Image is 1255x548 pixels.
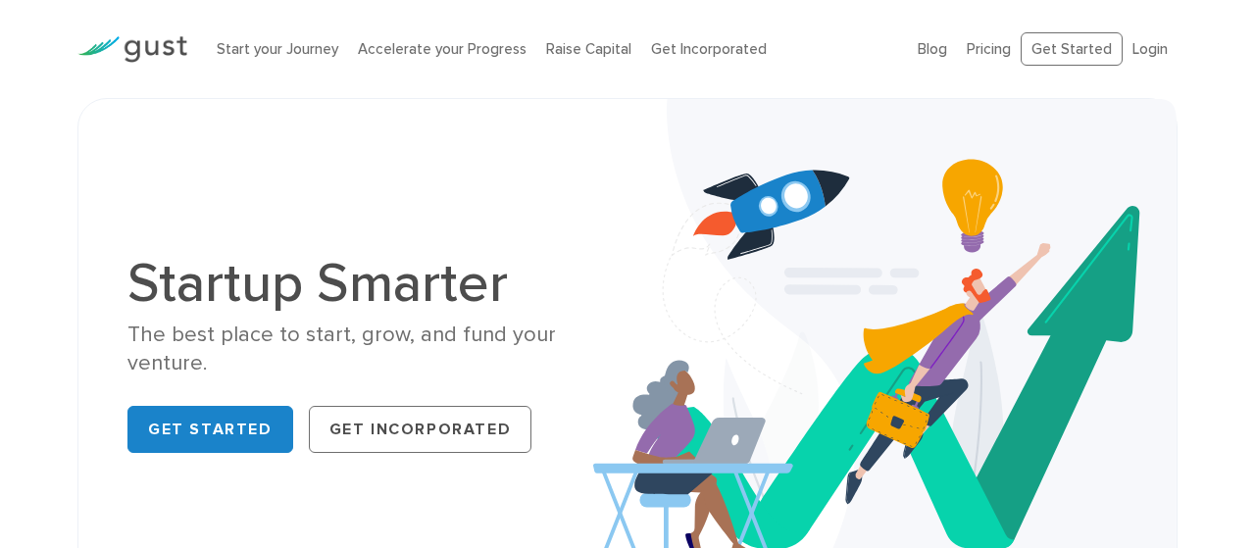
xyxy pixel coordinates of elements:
a: Get Started [1021,32,1123,67]
a: Get Started [127,406,293,453]
a: Raise Capital [546,40,631,58]
a: Blog [918,40,947,58]
img: Gust Logo [77,36,187,63]
a: Accelerate your Progress [358,40,527,58]
h1: Startup Smarter [127,256,613,311]
a: Start your Journey [217,40,338,58]
a: Pricing [967,40,1011,58]
a: Get Incorporated [309,406,532,453]
div: The best place to start, grow, and fund your venture. [127,321,613,378]
a: Login [1132,40,1168,58]
a: Get Incorporated [651,40,767,58]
